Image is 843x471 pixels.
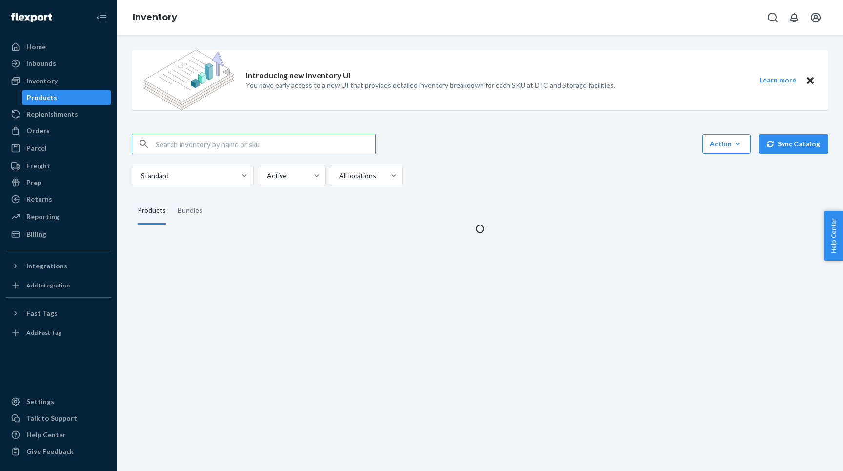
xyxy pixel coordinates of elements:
[806,8,825,27] button: Open account menu
[26,59,56,68] div: Inbounds
[338,171,339,181] input: All locations
[26,447,74,456] div: Give Feedback
[753,74,802,86] button: Learn more
[6,141,111,156] a: Parcel
[26,308,58,318] div: Fast Tags
[6,158,111,174] a: Freight
[26,42,46,52] div: Home
[6,191,111,207] a: Returns
[6,106,111,122] a: Replenishments
[6,394,111,410] a: Settings
[11,13,52,22] img: Flexport logo
[702,134,751,154] button: Action
[6,427,111,443] a: Help Center
[26,397,54,407] div: Settings
[6,56,111,71] a: Inbounds
[824,211,843,261] button: Help Center
[125,3,185,32] ol: breadcrumbs
[266,171,267,181] input: Active
[26,126,50,136] div: Orders
[6,209,111,225] a: Reporting
[6,444,111,459] button: Give Feedback
[6,73,111,89] a: Inventory
[26,194,52,204] div: Returns
[804,74,817,86] button: Close
[6,39,111,55] a: Home
[27,93,57,102] div: Products
[6,278,111,293] a: Add Integration
[133,12,177,22] a: Inventory
[26,430,66,440] div: Help Center
[26,76,58,86] div: Inventory
[6,175,111,190] a: Prep
[156,134,375,154] input: Search inventory by name or sku
[246,81,615,90] p: You have early access to a new UI that provides detailed inventory breakdown for each SKU at DTC ...
[26,328,61,337] div: Add Fast Tag
[26,178,41,187] div: Prep
[140,171,141,181] input: Standard
[178,197,202,225] div: Bundles
[26,281,70,289] div: Add Integration
[710,139,743,149] div: Action
[6,410,111,426] button: Talk to Support
[22,90,112,105] a: Products
[26,161,50,171] div: Freight
[92,8,111,27] button: Close Navigation
[246,70,351,81] p: Introducing new Inventory UI
[26,109,78,119] div: Replenishments
[6,226,111,242] a: Billing
[6,325,111,341] a: Add Fast Tag
[784,8,804,27] button: Open notifications
[6,306,111,321] button: Fast Tags
[26,212,59,222] div: Reporting
[759,134,828,154] button: Sync Catalog
[26,143,47,153] div: Parcel
[138,197,166,225] div: Products
[143,50,234,110] img: new-reports-banner-icon.82668bd98b6a51aee86340f2a7b77ae3.png
[26,229,46,239] div: Billing
[6,258,111,274] button: Integrations
[26,261,67,271] div: Integrations
[6,123,111,139] a: Orders
[763,8,783,27] button: Open Search Box
[26,413,77,423] div: Talk to Support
